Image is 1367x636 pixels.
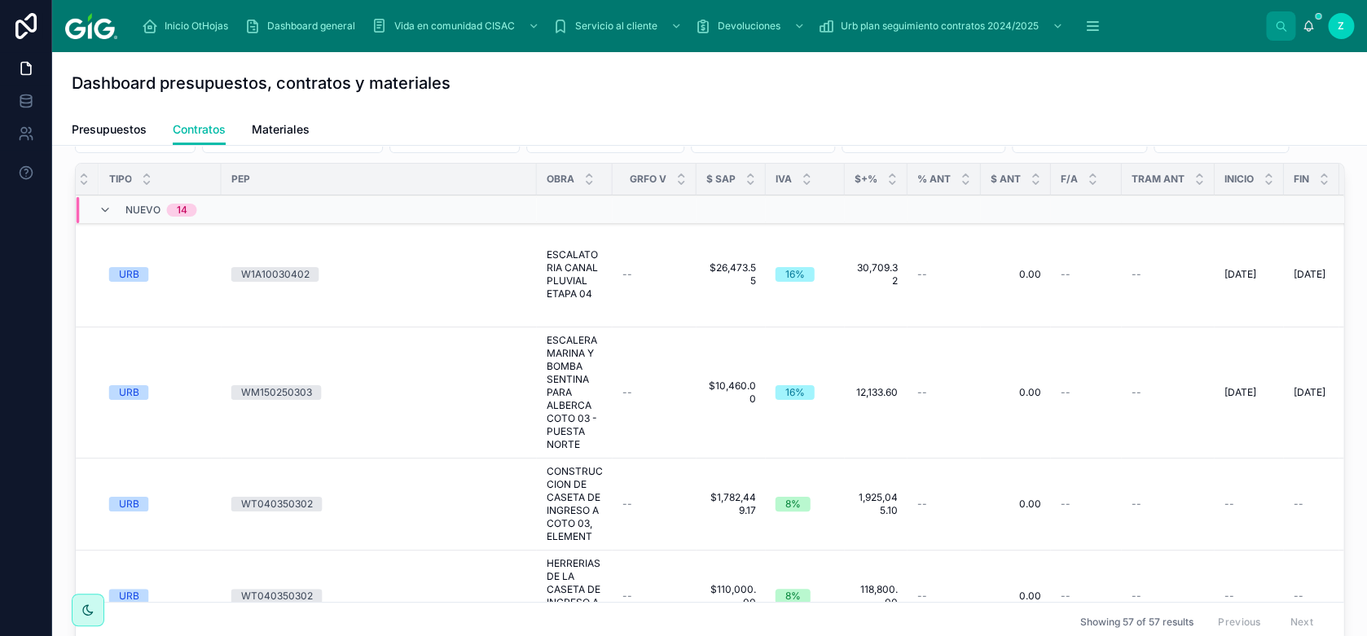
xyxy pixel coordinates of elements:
[546,557,602,635] a: HERRERIAS DE LA CASETA DE INGRESO A COTO 03, ELEMENT
[125,204,160,217] span: Nuevo
[1293,386,1329,399] a: [DATE]
[1224,590,1273,603] a: --
[990,173,1020,186] span: $ ANT
[1224,173,1253,186] span: Inicio
[1293,268,1329,281] a: [DATE]
[231,589,526,603] a: WT040350302
[622,498,686,511] a: --
[1224,498,1233,511] span: --
[916,173,950,186] span: % Ant
[916,386,970,399] a: --
[854,491,897,517] a: 1,925,045.10
[990,498,1040,511] a: 0.00
[108,497,211,511] a: URB
[775,173,791,186] span: IVA
[1338,20,1344,33] span: Z
[575,20,657,33] span: Servicio al cliente
[1060,173,1077,186] span: F/A
[841,20,1039,33] span: Urb plan seguimiento contratos 2024/2025
[775,385,834,400] a: 16%
[916,590,926,603] span: --
[1131,590,1141,603] span: --
[990,386,1040,399] span: 0.00
[1060,498,1070,511] span: --
[1131,498,1141,511] span: --
[690,11,813,41] a: Devoluciones
[546,465,602,543] span: CONSTRUCCION DE CASETA DE INGRESO A COTO 03, ELEMENT
[990,590,1040,603] a: 0.00
[1060,386,1070,399] span: --
[622,498,631,511] span: --
[705,261,755,287] a: $26,473.55
[990,268,1040,281] a: 0.00
[916,268,970,281] a: --
[1293,498,1329,511] a: --
[622,590,686,603] a: --
[65,13,117,39] img: App logo
[240,267,309,282] div: W1A10030402
[231,497,526,511] a: WT040350302
[775,589,834,603] a: 8%
[622,590,631,603] span: --
[813,11,1071,41] a: Urb plan seguimiento contratos 2024/2025
[252,115,310,147] a: Materiales
[72,121,147,138] span: Presupuestos
[1060,386,1111,399] a: --
[1131,268,1141,281] span: --
[137,11,240,41] a: Inicio OtHojas
[1079,615,1193,628] span: Showing 57 of 57 results
[622,386,686,399] a: --
[854,583,897,609] a: 118,800.00
[629,173,666,186] span: GRFO V
[130,8,1266,44] div: scrollable content
[785,497,800,511] div: 8%
[1224,590,1233,603] span: --
[394,20,515,33] span: Vida en comunidad CISAC
[118,589,138,603] div: URB
[118,267,138,282] div: URB
[916,498,926,511] span: --
[546,248,602,300] span: ESCALATORIA CANAL PLUVIAL ETAPA 04
[108,267,211,282] a: URB
[1131,386,1141,399] span: --
[173,121,226,138] span: Contratos
[916,590,970,603] a: --
[1131,498,1204,511] a: --
[1060,268,1111,281] a: --
[1060,268,1070,281] span: --
[775,267,834,282] a: 16%
[1293,386,1325,399] span: [DATE]
[1224,268,1255,281] span: [DATE]
[1293,173,1308,186] span: Fin
[118,385,138,400] div: URB
[705,491,755,517] span: $1,782,449.17
[1224,268,1273,281] a: [DATE]
[1060,498,1111,511] a: --
[546,334,602,451] a: ESCALERA MARINA Y BOMBA SENTINA PARA ALBERCA COTO 03 - PUESTA NORTE
[785,385,804,400] div: 16%
[916,268,926,281] span: --
[1293,498,1303,511] span: --
[622,268,686,281] a: --
[705,379,755,406] span: $10,460.00
[1293,268,1325,281] span: [DATE]
[622,386,631,399] span: --
[1131,173,1184,186] span: TRAM ANT
[854,261,897,287] span: 30,709.32
[240,385,311,400] div: WM150250303
[854,173,877,186] span: $+%
[267,20,355,33] span: Dashboard general
[916,386,926,399] span: --
[705,173,735,186] span: $ SAP
[1293,590,1303,603] span: --
[1060,590,1070,603] span: --
[252,121,310,138] span: Materiales
[108,385,211,400] a: URB
[622,268,631,281] span: --
[718,20,780,33] span: Devoluciones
